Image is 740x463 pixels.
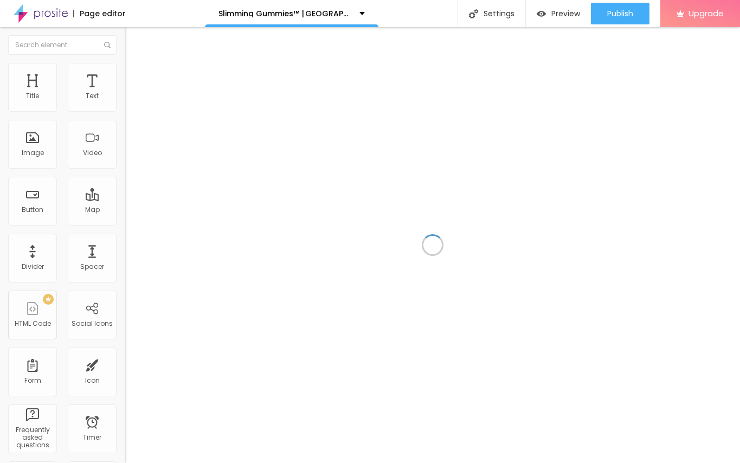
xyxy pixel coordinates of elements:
button: Publish [591,3,649,24]
div: Divider [22,263,44,271]
button: Preview [526,3,591,24]
div: Video [83,149,102,157]
div: Frequently asked questions [11,426,54,449]
div: Page editor [73,10,126,17]
div: Title [26,92,39,100]
div: Spacer [80,263,104,271]
div: Form [24,377,41,384]
div: Text [86,92,99,100]
img: Icone [104,42,111,48]
img: Icone [469,9,478,18]
div: Map [85,206,100,214]
div: Social Icons [72,320,113,327]
p: Slimming Gummies™ [GEOGRAPHIC_DATA] Official Website [218,10,351,17]
input: Search element [8,35,117,55]
span: Preview [551,9,580,18]
div: Timer [83,434,101,441]
div: HTML Code [15,320,51,327]
img: view-1.svg [537,9,546,18]
span: Publish [607,9,633,18]
div: Button [22,206,43,214]
span: Upgrade [688,9,724,18]
div: Icon [85,377,100,384]
div: Image [22,149,44,157]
